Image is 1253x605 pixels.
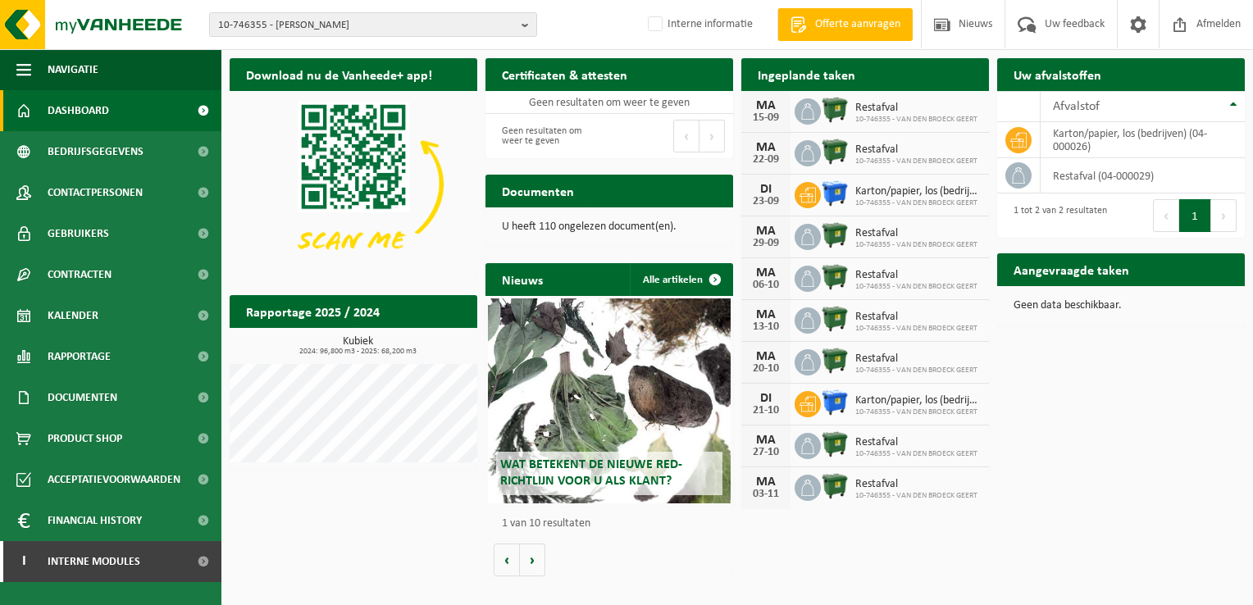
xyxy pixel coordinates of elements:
span: Restafval [855,478,977,491]
span: Kalender [48,295,98,336]
span: Restafval [855,102,977,115]
div: 29-09 [750,238,782,249]
p: 1 van 10 resultaten [502,518,725,530]
a: Alle artikelen [630,263,731,296]
span: Documenten [48,377,117,418]
span: Product Shop [48,418,122,459]
button: Volgende [520,544,545,576]
span: Restafval [855,227,977,240]
button: Vorige [494,544,520,576]
button: 10-746355 - [PERSON_NAME] [209,12,537,37]
span: Bedrijfsgegevens [48,131,144,172]
p: U heeft 110 ongelezen document(en). [502,221,717,233]
div: 27-10 [750,447,782,458]
span: Navigatie [48,49,98,90]
span: Afvalstof [1053,100,1100,113]
h3: Kubiek [238,336,477,356]
span: Restafval [855,269,977,282]
span: 10-746355 - VAN DEN BROECK GEERT [855,198,981,208]
div: MA [750,225,782,238]
span: Contactpersonen [48,172,143,213]
img: WB-1100-HPE-GN-01 [821,347,849,375]
span: Karton/papier, los (bedrijven) [855,185,981,198]
div: 03-11 [750,489,782,500]
div: 1 tot 2 van 2 resultaten [1005,198,1107,234]
div: 21-10 [750,405,782,416]
span: 10-746355 - VAN DEN BROECK GEERT [855,324,977,334]
span: 10-746355 - VAN DEN BROECK GEERT [855,407,981,417]
span: 2024: 96,800 m3 - 2025: 68,200 m3 [238,348,477,356]
button: Next [1211,199,1237,232]
h2: Documenten [485,175,590,207]
button: Previous [1153,199,1179,232]
button: 1 [1179,199,1211,232]
img: WB-1100-HPE-GN-01 [821,430,849,458]
span: Restafval [855,311,977,324]
img: WB-1100-HPE-GN-01 [821,305,849,333]
span: Restafval [855,436,977,449]
div: MA [750,434,782,447]
p: Geen data beschikbaar. [1014,300,1228,312]
span: Rapportage [48,336,111,377]
img: WB-1100-HPE-GN-01 [821,96,849,124]
span: Karton/papier, los (bedrijven) [855,394,981,407]
span: Contracten [48,254,112,295]
div: MA [750,308,782,321]
td: karton/papier, los (bedrijven) (04-000026) [1041,122,1245,158]
button: Previous [673,120,699,152]
img: WB-1100-HPE-GN-01 [821,472,849,500]
div: 13-10 [750,321,782,333]
span: 10-746355 - VAN DEN BROECK GEERT [855,157,977,166]
span: 10-746355 - VAN DEN BROECK GEERT [855,240,977,250]
span: 10-746355 - VAN DEN BROECK GEERT [855,449,977,459]
div: Geen resultaten om weer te geven [494,118,601,154]
a: Offerte aanvragen [777,8,913,41]
a: Bekijk rapportage [355,327,476,360]
h2: Aangevraagde taken [997,253,1146,285]
label: Interne informatie [645,12,753,37]
span: 10-746355 - VAN DEN BROECK GEERT [855,282,977,292]
img: WB-1100-HPE-GN-01 [821,221,849,249]
span: Acceptatievoorwaarden [48,459,180,500]
img: Download de VHEPlus App [230,91,477,277]
div: 15-09 [750,112,782,124]
h2: Nieuws [485,263,559,295]
img: WB-1100-HPE-GN-01 [821,263,849,291]
span: Interne modules [48,541,140,582]
div: DI [750,183,782,196]
span: 10-746355 - VAN DEN BROECK GEERT [855,491,977,501]
h2: Uw afvalstoffen [997,58,1118,90]
div: MA [750,350,782,363]
span: Restafval [855,143,977,157]
div: DI [750,392,782,405]
a: Wat betekent de nieuwe RED-richtlijn voor u als klant? [488,298,731,503]
div: 22-09 [750,154,782,166]
button: Next [699,120,725,152]
span: Dashboard [48,90,109,131]
h2: Ingeplande taken [741,58,872,90]
img: WB-1100-HPE-BE-01 [821,180,849,207]
span: Financial History [48,500,142,541]
img: WB-1100-HPE-GN-01 [821,138,849,166]
td: Geen resultaten om weer te geven [485,91,733,114]
div: 23-09 [750,196,782,207]
span: Restafval [855,353,977,366]
td: restafval (04-000029) [1041,158,1245,193]
span: Wat betekent de nieuwe RED-richtlijn voor u als klant? [500,458,682,487]
div: MA [750,99,782,112]
h2: Rapportage 2025 / 2024 [230,295,396,327]
span: 10-746355 - VAN DEN BROECK GEERT [855,366,977,375]
img: WB-1100-HPE-BE-01 [821,389,849,416]
span: 10-746355 - [PERSON_NAME] [218,13,515,38]
span: Offerte aanvragen [811,16,904,33]
div: MA [750,475,782,489]
div: MA [750,266,782,280]
h2: Certificaten & attesten [485,58,644,90]
div: 06-10 [750,280,782,291]
span: 10-746355 - VAN DEN BROECK GEERT [855,115,977,125]
div: MA [750,141,782,154]
span: Gebruikers [48,213,109,254]
h2: Download nu de Vanheede+ app! [230,58,449,90]
span: I [16,541,31,582]
div: 20-10 [750,363,782,375]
